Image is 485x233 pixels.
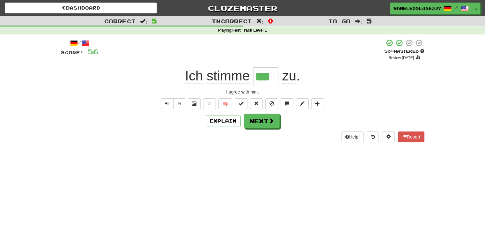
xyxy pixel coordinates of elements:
[398,132,424,142] button: Report
[166,3,319,14] a: Clozemaster
[244,114,280,128] button: Next
[212,18,252,24] span: Incorrect
[104,18,136,24] span: Correct
[296,98,309,109] button: Edit sentence (alt+d)
[218,98,232,109] button: 🧠
[203,98,216,109] button: Favorite sentence (alt+f)
[88,48,99,56] span: 56
[384,49,424,54] div: Mastered
[384,49,394,54] span: 50 %
[268,17,273,25] span: 0
[256,19,263,24] span: :
[61,89,424,95] div: I agree with him.
[232,28,267,33] strong: Fast Track Level 1
[188,98,201,109] button: Show image (alt+x)
[61,39,99,47] div: /
[388,56,414,60] small: Review: [DATE]
[250,98,263,109] button: Reset to 0% Mastered (alt+r)
[206,116,241,126] button: Explain
[455,5,458,10] span: /
[173,98,186,109] button: ½
[281,98,293,109] button: Discuss sentence (alt+u)
[366,17,372,25] span: 5
[207,68,250,84] span: stimme
[140,19,147,24] span: :
[367,132,379,142] button: Round history (alt+y)
[341,132,364,142] button: Help!
[278,68,300,84] span: .
[265,98,278,109] button: Ignore sentence (alt+i)
[390,3,472,14] a: NamelessLog6337 /
[185,68,203,84] span: Ich
[393,5,441,11] span: NamelessLog6337
[161,98,174,109] button: Play sentence audio (ctl+space)
[151,17,157,25] span: 5
[328,18,350,24] span: To go
[61,50,84,55] span: Score:
[355,19,362,24] span: :
[5,3,157,13] a: Dashboard
[160,98,186,109] div: Text-to-speech controls
[311,98,324,109] button: Add to collection (alt+a)
[235,98,247,109] button: Set this sentence to 100% Mastered (alt+m)
[282,68,296,84] span: zu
